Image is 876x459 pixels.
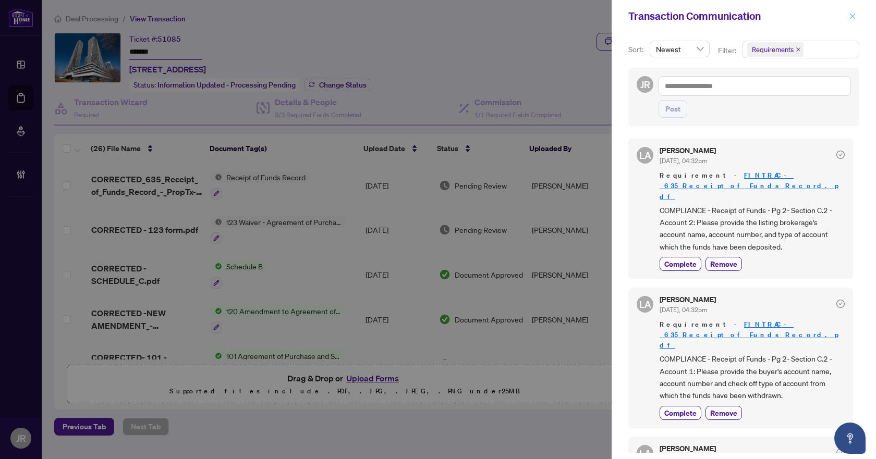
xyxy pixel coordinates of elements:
[849,13,856,20] span: close
[664,407,697,418] span: Complete
[628,8,846,24] div: Transaction Communication
[639,297,651,312] span: LA
[834,423,866,454] button: Open asap
[836,300,845,308] span: check-circle
[836,449,845,457] span: check-circle
[660,406,701,420] button: Complete
[656,41,703,57] span: Newest
[628,44,646,55] p: Sort:
[752,44,794,55] span: Requirements
[639,148,651,163] span: LA
[710,407,737,418] span: Remove
[660,204,845,253] span: COMPLIANCE - Receipt of Funds - Pg 2- Section C.2 - Account 2: Please provide the listing brokera...
[660,170,845,202] span: Requirement -
[660,319,845,351] span: Requirement -
[660,353,845,402] span: COMPLIANCE - Receipt of Funds - Pg 2- Section C.2 - Account 1: Please provide the buyer's account...
[660,257,701,271] button: Complete
[796,47,801,52] span: close
[705,406,742,420] button: Remove
[747,42,804,57] span: Requirements
[660,171,838,201] a: FINTRAC_-_635_Receipt_of_Funds_Record.pdf
[660,147,716,154] h5: [PERSON_NAME]
[660,157,707,165] span: [DATE], 04:32pm
[660,296,716,303] h5: [PERSON_NAME]
[660,445,716,452] h5: [PERSON_NAME]
[660,306,707,314] span: [DATE], 04:32pm
[659,100,687,118] button: Post
[710,258,737,269] span: Remove
[705,257,742,271] button: Remove
[718,45,738,56] p: Filter:
[660,320,838,350] a: FINTRAC_-_635_Receipt_of_Funds_Record.pdf
[836,151,845,159] span: check-circle
[640,77,650,92] span: JR
[664,258,697,269] span: Complete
